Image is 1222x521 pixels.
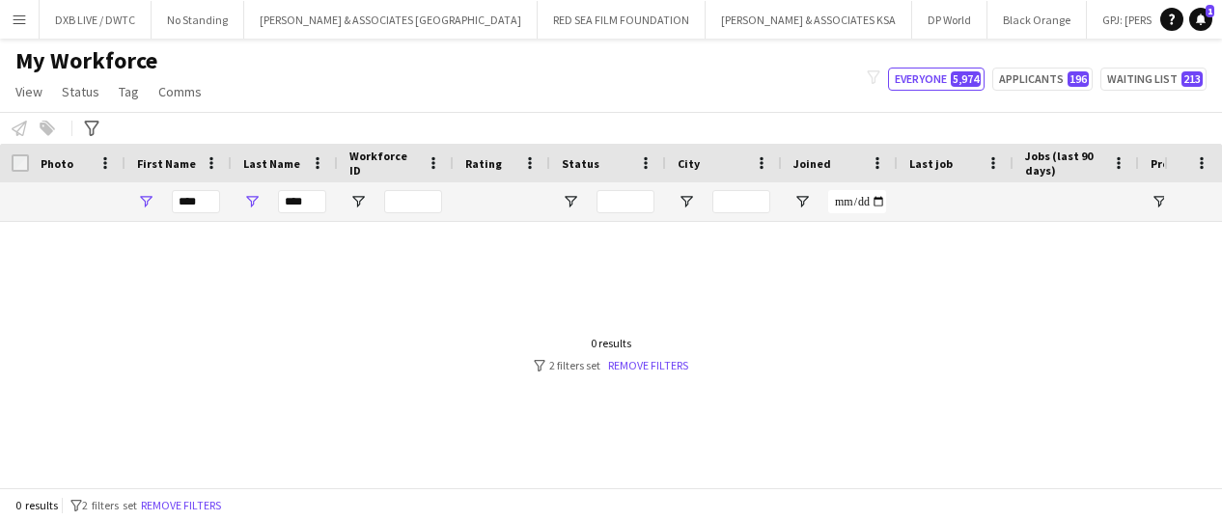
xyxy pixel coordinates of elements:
a: Comms [151,79,209,104]
span: Comms [158,83,202,100]
span: Status [562,156,599,171]
span: Profile [1151,156,1189,171]
span: 213 [1181,71,1203,87]
button: [PERSON_NAME] & ASSOCIATES KSA [706,1,912,39]
button: Black Orange [987,1,1087,39]
input: Last Name Filter Input [278,190,326,213]
input: Column with Header Selection [12,154,29,172]
button: Open Filter Menu [678,193,695,210]
button: [PERSON_NAME] & ASSOCIATES [GEOGRAPHIC_DATA] [244,1,538,39]
span: Workforce ID [349,149,419,178]
button: DXB LIVE / DWTC [40,1,152,39]
button: Open Filter Menu [349,193,367,210]
span: 2 filters set [82,498,137,512]
button: Open Filter Menu [793,193,811,210]
a: 1 [1189,8,1212,31]
button: Open Filter Menu [562,193,579,210]
span: Tag [119,83,139,100]
span: City [678,156,700,171]
button: Open Filter Menu [243,193,261,210]
span: First Name [137,156,196,171]
span: Photo [41,156,73,171]
span: View [15,83,42,100]
span: Last Name [243,156,300,171]
span: My Workforce [15,46,157,75]
button: Remove filters [137,495,225,516]
input: City Filter Input [712,190,770,213]
div: 0 results [534,336,688,350]
button: No Standing [152,1,244,39]
span: 196 [1068,71,1089,87]
div: 2 filters set [534,358,688,372]
span: Rating [465,156,502,171]
button: Everyone5,974 [888,68,985,91]
span: Last job [909,156,953,171]
button: RED SEA FILM FOUNDATION [538,1,706,39]
span: 5,974 [951,71,981,87]
span: Status [62,83,99,100]
span: Jobs (last 90 days) [1025,149,1104,178]
input: Status Filter Input [597,190,654,213]
input: Workforce ID Filter Input [384,190,442,213]
a: Tag [111,79,147,104]
a: Remove filters [608,358,688,372]
button: DP World [912,1,987,39]
input: Joined Filter Input [828,190,886,213]
button: Waiting list213 [1100,68,1207,91]
app-action-btn: Advanced filters [80,117,103,140]
button: Open Filter Menu [137,193,154,210]
span: 1 [1206,5,1214,17]
a: View [8,79,50,104]
button: Open Filter Menu [1151,193,1168,210]
button: Applicants196 [992,68,1093,91]
a: Status [54,79,107,104]
input: First Name Filter Input [172,190,220,213]
span: Joined [793,156,831,171]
